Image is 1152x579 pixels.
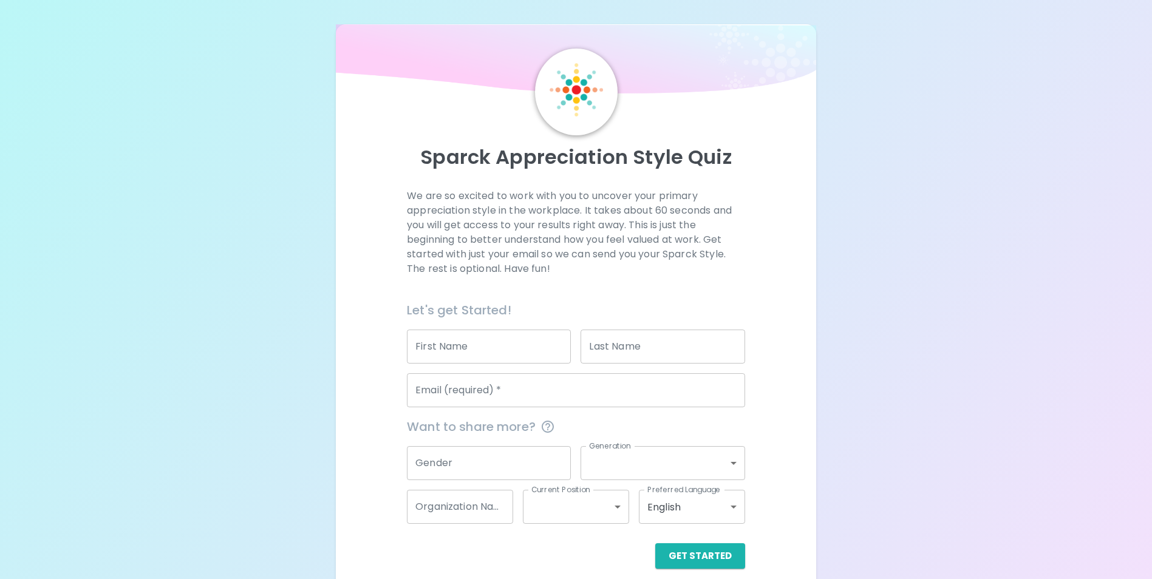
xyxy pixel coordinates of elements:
svg: This information is completely confidential and only used for aggregated appreciation studies at ... [540,419,555,434]
button: Get Started [655,543,745,569]
p: We are so excited to work with you to uncover your primary appreciation style in the workplace. I... [407,189,745,276]
img: Sparck Logo [550,63,603,117]
div: English [639,490,745,524]
h6: Let's get Started! [407,300,745,320]
img: wave [336,24,816,100]
label: Preferred Language [647,484,720,495]
label: Current Position [531,484,590,495]
span: Want to share more? [407,417,745,436]
label: Generation [589,441,631,451]
p: Sparck Appreciation Style Quiz [350,145,801,169]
